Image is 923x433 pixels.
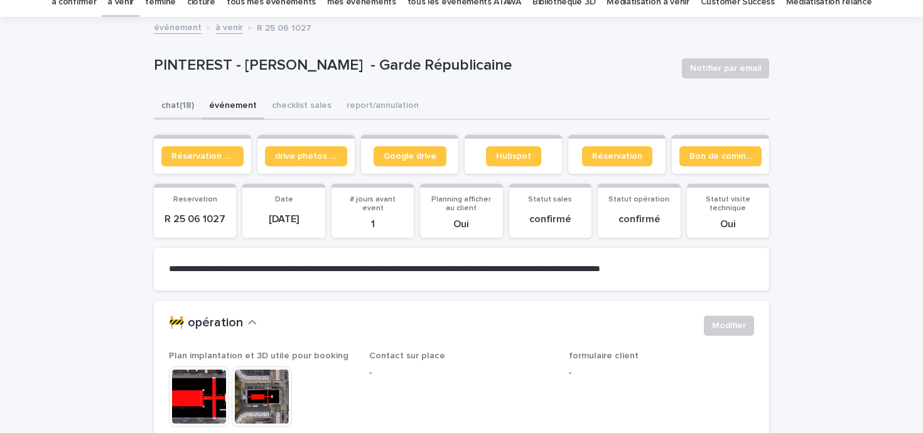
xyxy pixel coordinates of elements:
[350,196,396,212] span: # jours avant event
[154,94,202,120] button: chat (18)
[712,319,746,332] span: Modifier
[486,146,541,166] a: Hubspot
[431,196,491,212] span: Planning afficher au client
[689,152,752,161] span: Bon de commande
[369,351,445,360] span: Contact sur place
[496,152,531,161] span: Hubspot
[528,196,572,203] span: Statut sales
[569,351,639,360] span: formulaire client
[690,62,761,75] span: Notifier par email
[569,366,754,380] p: -
[682,58,769,78] button: Notifier par email
[339,94,426,120] button: report/annulation
[264,94,339,120] button: checklist sales
[215,19,243,34] a: à venir
[706,196,750,212] span: Statut visite technique
[339,218,406,230] p: 1
[374,146,446,166] a: Google drive
[202,94,264,120] button: événement
[608,196,669,203] span: Statut opération
[154,19,202,34] a: événement
[169,316,243,331] h2: 🚧 opération
[257,20,311,34] p: R 25 06 1027
[265,146,347,166] a: drive photos coordinateur
[428,218,495,230] p: Oui
[592,152,642,161] span: Réservation
[384,152,436,161] span: Google drive
[679,146,762,166] a: Bon de commande
[694,218,762,230] p: Oui
[582,146,652,166] a: Réservation
[154,56,672,75] p: PINTEREST - [PERSON_NAME] - Garde Républicaine
[250,213,317,225] p: [DATE]
[173,196,217,203] span: Reservation
[275,196,293,203] span: Date
[369,366,554,380] p: -
[605,213,672,225] p: confirmé
[169,316,257,331] button: 🚧 opération
[171,152,234,161] span: Réservation client
[704,316,754,336] button: Modifier
[517,213,584,225] p: confirmé
[161,213,229,225] p: R 25 06 1027
[169,351,348,360] span: Plan implantation et 3D utile pour booking
[161,146,244,166] a: Réservation client
[275,152,337,161] span: drive photos coordinateur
